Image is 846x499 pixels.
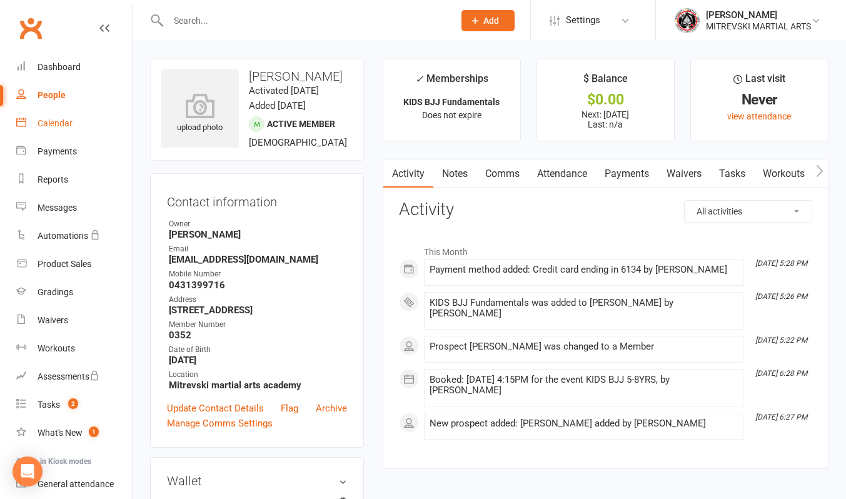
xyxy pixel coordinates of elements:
h3: [PERSON_NAME] [161,69,353,83]
a: Manage Comms Settings [167,416,273,431]
span: Does not expire [422,110,481,120]
div: Workouts [38,343,75,353]
span: [DEMOGRAPHIC_DATA] [249,137,347,148]
a: view attendance [727,111,791,121]
i: [DATE] 5:28 PM [755,259,807,268]
div: Prospect [PERSON_NAME] was changed to a Member [430,341,738,352]
div: Email [169,243,347,255]
span: Add [483,16,499,26]
div: Last visit [733,71,785,93]
a: Activity [383,159,433,188]
a: Payments [16,138,132,166]
div: Gradings [38,287,73,297]
a: Flag [281,401,298,416]
div: Payments [38,146,77,156]
span: 2 [68,398,78,409]
div: Owner [169,218,347,230]
div: General attendance [38,479,114,489]
strong: [EMAIL_ADDRESS][DOMAIN_NAME] [169,254,347,265]
div: Never [702,93,817,106]
a: Messages [16,194,132,222]
a: Workouts [754,159,813,188]
img: thumb_image1560256005.png [675,8,700,33]
div: Messages [38,203,77,213]
a: Reports [16,166,132,194]
div: Member Number [169,319,347,331]
div: [PERSON_NAME] [706,9,811,21]
a: Payments [596,159,658,188]
a: Gradings [16,278,132,306]
p: Next: [DATE] Last: n/a [548,109,663,129]
strong: [STREET_ADDRESS] [169,305,347,316]
i: [DATE] 5:22 PM [755,336,807,345]
a: General attendance kiosk mode [16,470,132,498]
h3: Activity [399,200,812,219]
a: Update Contact Details [167,401,264,416]
div: Payment method added: Credit card ending in 6134 by [PERSON_NAME] [430,265,738,275]
a: Waivers [658,159,710,188]
a: Workouts [16,335,132,363]
time: Added [DATE] [249,100,306,111]
div: Location [169,369,347,381]
div: People [38,90,66,100]
a: Notes [433,159,476,188]
strong: Mitrevski martial arts academy [169,380,347,391]
div: Open Intercom Messenger [13,456,43,486]
div: Dashboard [38,62,81,72]
i: [DATE] 6:28 PM [755,369,807,378]
time: Activated [DATE] [249,85,319,96]
strong: [PERSON_NAME] [169,229,347,240]
strong: KIDS BJJ Fundamentals [403,97,500,107]
div: MITREVSKI MARTIAL ARTS [706,21,811,32]
div: What's New [38,428,83,438]
i: [DATE] 5:26 PM [755,292,807,301]
h3: Wallet [167,474,347,488]
a: Tasks [710,159,754,188]
div: KIDS BJJ Fundamentals was added to [PERSON_NAME] by [PERSON_NAME] [430,298,738,319]
div: $0.00 [548,93,663,106]
a: What's New1 [16,419,132,447]
div: Product Sales [38,259,91,269]
div: Calendar [38,118,73,128]
span: Settings [566,6,600,34]
a: Comms [476,159,528,188]
input: Search... [164,12,445,29]
div: Address [169,294,347,306]
h3: Contact information [167,190,347,209]
div: Mobile Number [169,268,347,280]
a: Attendance [528,159,596,188]
a: Tasks 2 [16,391,132,419]
div: $ Balance [583,71,628,93]
a: Product Sales [16,250,132,278]
a: Calendar [16,109,132,138]
li: This Month [399,239,812,259]
strong: [DATE] [169,355,347,366]
div: Automations [38,231,88,241]
a: Dashboard [16,53,132,81]
i: ✓ [415,73,423,85]
span: 1 [89,426,99,437]
i: [DATE] 6:27 PM [755,413,807,421]
a: Clubworx [15,13,46,44]
a: Automations [16,222,132,250]
div: Date of Birth [169,344,347,356]
a: Archive [316,401,347,416]
a: Assessments [16,363,132,391]
button: Add [461,10,515,31]
span: Active member [267,119,335,129]
div: Tasks [38,400,60,410]
div: New prospect added: [PERSON_NAME] added by [PERSON_NAME] [430,418,738,429]
strong: 0352 [169,330,347,341]
div: Booked: [DATE] 4:15PM for the event KIDS BJJ 5-8YRS, by [PERSON_NAME] [430,375,738,396]
div: Reports [38,174,68,184]
div: upload photo [161,93,239,134]
div: Waivers [38,315,68,325]
a: Waivers [16,306,132,335]
strong: 0431399716 [169,280,347,291]
a: People [16,81,132,109]
div: Assessments [38,371,99,381]
div: Memberships [415,71,488,94]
